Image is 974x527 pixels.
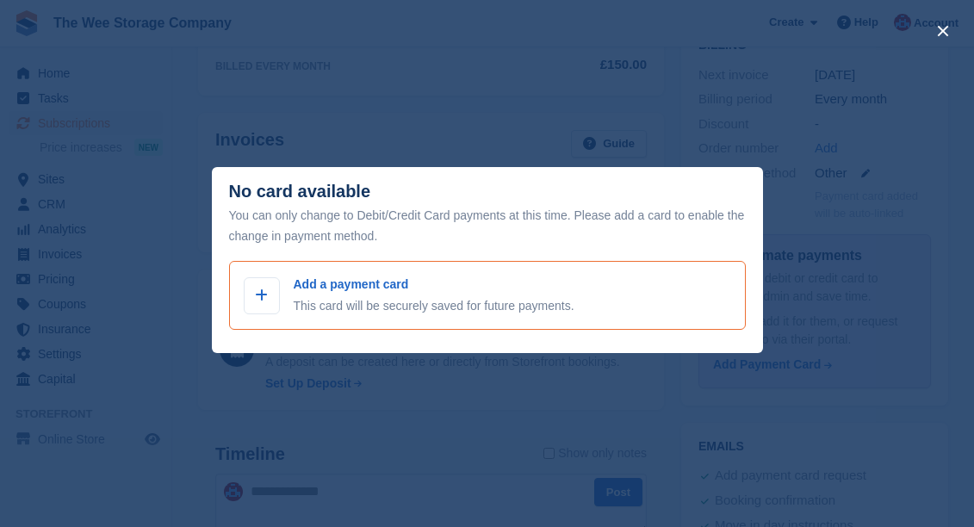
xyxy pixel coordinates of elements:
[229,205,746,246] div: You can only change to Debit/Credit Card payments at this time. Please add a card to enable the c...
[294,276,574,294] p: Add a payment card
[294,297,574,315] p: This card will be securely saved for future payments.
[229,182,371,201] div: No card available
[929,17,957,45] button: close
[229,261,746,330] a: Add a payment card This card will be securely saved for future payments.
